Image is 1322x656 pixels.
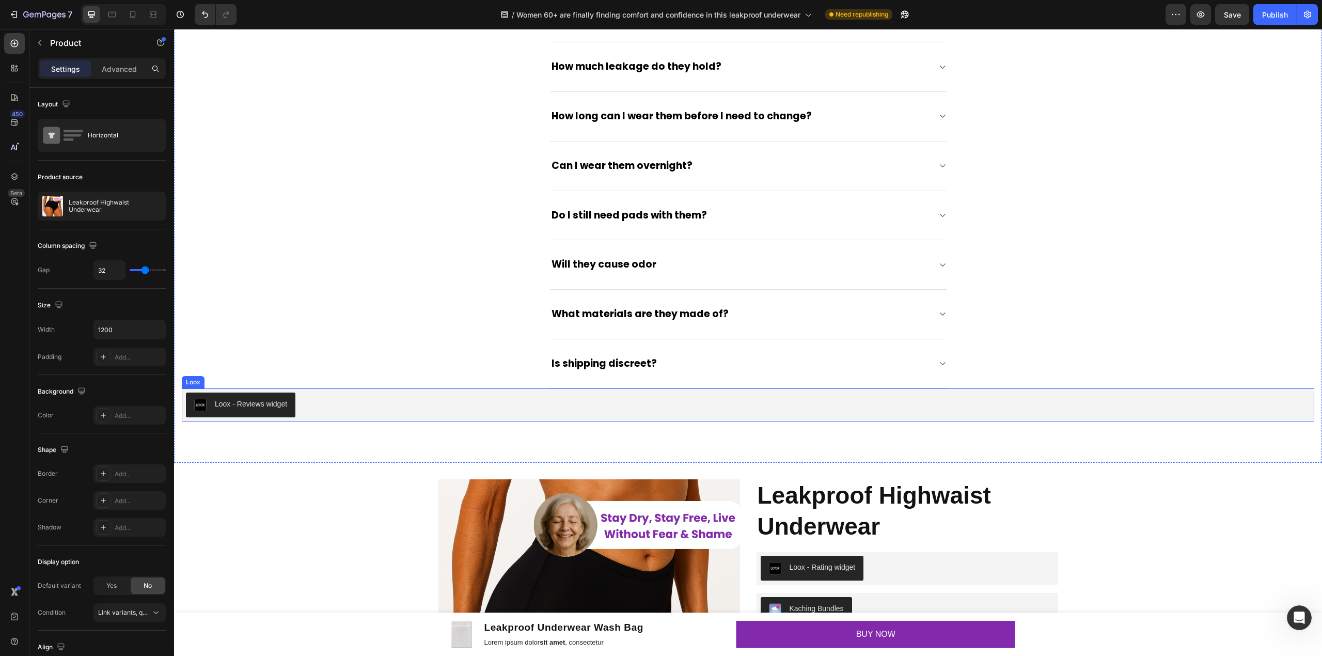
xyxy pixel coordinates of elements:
[115,523,163,533] div: Add...
[366,610,391,617] strong: sit amet
[38,98,72,112] div: Layout
[587,527,690,552] button: Loox - Rating widget
[174,29,1322,656] iframe: Design area
[377,30,547,44] span: How much leakage do they hold?
[377,130,518,144] span: Can I wear them overnight?
[682,598,721,613] p: BUY NOW
[616,574,670,585] div: Kaching Bundles
[106,581,117,590] span: Yes
[377,179,533,193] span: Do I still need pads with them?
[587,568,678,593] button: Kaching Bundles
[69,199,161,213] p: Leakproof Highwaist Underwear
[38,608,66,617] div: Condition
[102,64,137,74] p: Advanced
[377,278,555,292] span: What materials are they made of?
[51,64,80,74] p: Settings
[38,641,67,654] div: Align
[98,608,250,616] span: Link variants, quantity <br> between same products
[38,469,58,478] div: Border
[10,349,28,358] div: Loox
[38,411,54,420] div: Color
[38,523,61,532] div: Shadow
[595,533,607,545] img: loox.png
[115,353,163,362] div: Add...
[41,370,113,381] div: Loox - Reviews widget
[1287,605,1312,630] iframe: Intercom live chat
[42,196,63,216] img: product feature img
[1224,10,1241,19] span: Save
[20,370,33,382] img: loox.png
[309,591,471,606] h1: Leakproof Underwear Wash Bag
[38,239,99,253] div: Column spacing
[377,80,638,94] span: How long can I wear them before I need to change?
[38,352,61,362] div: Padding
[144,581,152,590] span: No
[68,8,72,21] p: 7
[38,299,65,313] div: Size
[38,385,88,399] div: Background
[8,189,25,197] div: Beta
[616,533,682,544] div: Loox - Rating widget
[377,327,483,341] span: Is shipping discreet?
[10,110,25,118] div: 450
[93,603,166,622] button: Link variants, quantity <br> between same products
[1253,4,1297,25] button: Publish
[583,450,884,514] h2: Leakproof Highwaist Underwear
[50,37,138,49] p: Product
[836,10,888,19] span: Need republishing
[595,574,607,587] img: KachingBundles.png
[516,9,800,20] span: Women 60+ are finally finding comfort and confidence in this leakproof underwear
[512,9,514,20] span: /
[562,592,841,619] button: <p>BUY NOW</p>
[94,261,125,279] input: Auto
[94,320,165,339] input: Auto
[1215,4,1249,25] button: Save
[38,443,71,457] div: Shape
[38,265,50,275] div: Gap
[88,123,151,147] div: Horizontal
[115,470,163,479] div: Add...
[38,325,55,334] div: Width
[38,557,79,567] div: Display option
[195,4,237,25] div: Undo/Redo
[310,610,470,618] p: Lorem ipsum dolor , consectetur
[1262,9,1288,20] div: Publish
[115,496,163,506] div: Add...
[38,173,83,182] div: Product source
[4,4,77,25] button: 7
[38,496,58,505] div: Corner
[12,364,121,388] button: Loox - Reviews widget
[115,411,163,420] div: Add...
[377,228,482,242] span: Will they cause odor
[38,581,81,590] div: Default variant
